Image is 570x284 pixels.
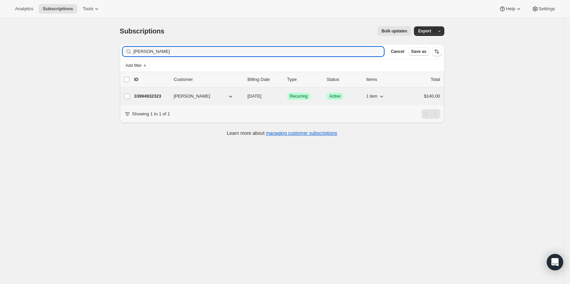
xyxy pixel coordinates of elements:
[408,47,429,56] button: Save as
[391,49,404,54] span: Cancel
[39,4,77,14] button: Subscriptions
[120,27,165,35] span: Subscriptions
[134,76,168,83] p: ID
[174,93,210,100] span: [PERSON_NAME]
[134,47,384,56] input: Filter subscribers
[506,6,515,12] span: Help
[330,94,341,99] span: Active
[432,47,442,56] button: Sort the results
[366,94,378,99] span: 1 item
[170,91,238,102] button: [PERSON_NAME]
[126,63,142,68] span: Add filter
[414,26,435,36] button: Export
[366,91,385,101] button: 1 item
[290,94,308,99] span: Recurring
[248,94,262,99] span: [DATE]
[366,76,401,83] div: Items
[547,254,563,270] div: Open Intercom Messenger
[495,4,526,14] button: Help
[377,26,411,36] button: Bulk updates
[421,109,440,119] nav: Pagination
[388,47,407,56] button: Cancel
[43,6,73,12] span: Subscriptions
[528,4,559,14] button: Settings
[134,93,168,100] p: 33994932323
[79,4,104,14] button: Tools
[418,28,431,34] span: Export
[123,61,150,70] button: Add filter
[134,76,440,83] div: IDCustomerBilling DateTypeStatusItemsTotal
[134,91,440,101] div: 33994932323[PERSON_NAME][DATE]SuccessRecurringSuccessActive1 item$140.00
[381,28,407,34] span: Bulk updates
[174,76,242,83] p: Customer
[411,49,427,54] span: Save as
[227,130,337,137] p: Learn more about
[266,130,337,136] a: managing customer subscriptions
[327,76,361,83] p: Status
[424,94,440,99] span: $140.00
[83,6,93,12] span: Tools
[248,76,282,83] p: Billing Date
[15,6,33,12] span: Analytics
[431,76,440,83] p: Total
[132,111,170,117] p: Showing 1 to 1 of 1
[539,6,555,12] span: Settings
[11,4,37,14] button: Analytics
[287,76,321,83] div: Type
